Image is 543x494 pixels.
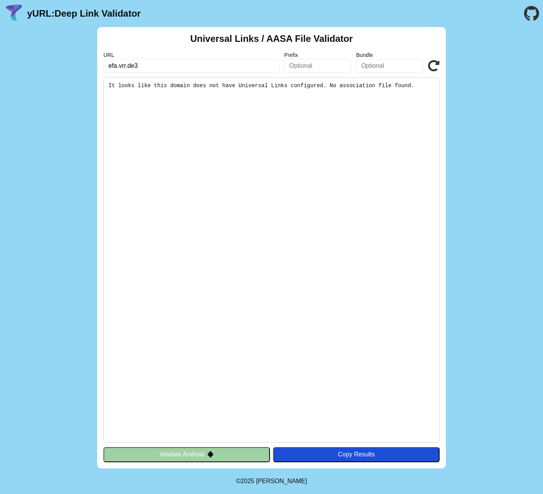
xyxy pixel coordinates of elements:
a: Michael Ibragimchayev's Personal Site [256,478,307,484]
img: droidIcon.svg [207,451,214,458]
h2: Universal Links / AASA File Validator [190,33,353,44]
label: Bundle [356,52,423,58]
span: 2025 [241,478,254,484]
button: Copy Results [273,447,440,462]
label: Prefix [284,52,352,58]
a: yURL:Deep Link Validator [27,8,141,19]
label: URL [103,52,280,58]
pre: It looks like this domain does not have Universal Links configured. No association file found. [103,77,440,442]
input: Required [103,59,280,73]
input: Optional [356,59,423,73]
footer: © [236,468,307,494]
input: Optional [284,59,352,73]
button: Validate Android [103,447,270,462]
div: Copy Results [277,451,436,458]
img: yURL Logo [4,3,24,24]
